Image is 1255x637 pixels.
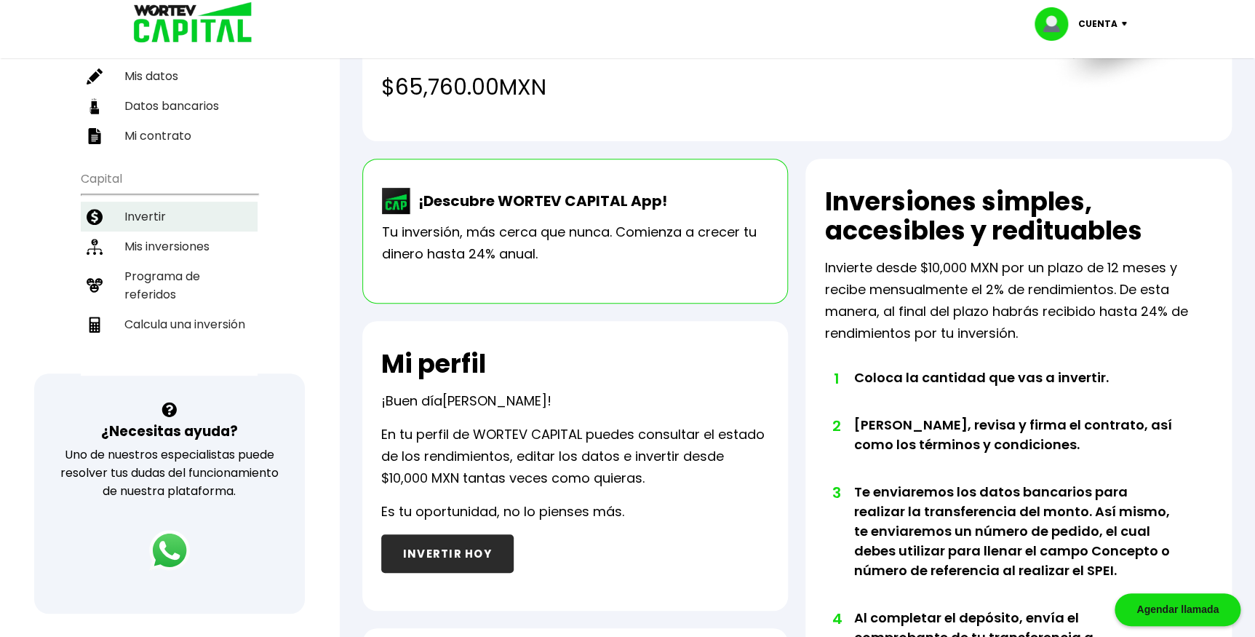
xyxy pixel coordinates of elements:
[1117,22,1137,26] img: icon-down
[87,128,103,144] img: contrato-icon.f2db500c.svg
[101,421,238,442] h3: ¿Necesitas ayuda?
[81,121,258,151] a: Mi contrato
[1078,13,1117,35] p: Cuenta
[832,368,839,389] span: 1
[381,534,514,573] button: INVERTIR HOY
[87,317,103,333] img: calculadora-icon.17d418c4.svg
[411,190,667,212] p: ¡Descubre WORTEV CAPITAL App!
[824,187,1213,245] h2: Inversiones simples, accesibles y redituables
[87,68,103,84] img: editar-icon.952d3147.svg
[382,188,411,214] img: wortev-capital-app-icon
[824,257,1213,344] p: Invierte desde $10,000 MXN por un plazo de 12 meses y recibe mensualmente el 2% de rendimientos. ...
[853,482,1174,608] li: Te enviaremos los datos bancarios para realizar la transferencia del monto. Así mismo, te enviare...
[149,530,190,571] img: logos_whatsapp-icon.242b2217.svg
[853,368,1174,415] li: Coloca la cantidad que vas a invertir.
[87,209,103,225] img: invertir-icon.b3b967d7.svg
[832,608,839,630] span: 4
[1035,7,1078,41] img: profile-image
[87,239,103,255] img: inversiones-icon.6695dc30.svg
[81,232,258,261] a: Mis inversiones
[381,424,770,489] p: En tu perfil de WORTEV CAPITAL puedes consultar el estado de los rendimientos, editar los datos e...
[381,501,624,523] p: Es tu oportunidad, no lo pienses más.
[382,221,769,265] p: Tu inversión, más cerca que nunca. Comienza a crecer tu dinero hasta 24% anual.
[81,202,258,232] a: Invertir
[832,415,839,437] span: 2
[1115,593,1240,626] div: Agendar llamada
[87,98,103,114] img: datos-icon.10cf9172.svg
[81,261,258,309] a: Programa de referidos
[381,390,551,412] p: ¡Buen día !
[381,1,1025,59] h2: Total de rendimientos recibidos en tu mes de consulta
[442,392,547,410] span: [PERSON_NAME]
[853,415,1174,482] li: [PERSON_NAME], revisa y firma el contrato, así como los términos y condiciones.
[53,446,287,500] p: Uno de nuestros especialistas puede resolver tus dudas del funcionamiento de nuestra plataforma.
[87,277,103,293] img: recomiendanos-icon.9b8e9327.svg
[81,309,258,339] a: Calcula una inversión
[381,71,1025,103] h4: $65,760.00 MXN
[81,91,258,121] a: Datos bancarios
[81,162,258,376] ul: Capital
[381,349,486,379] h2: Mi perfil
[81,22,258,151] ul: Perfil
[832,482,839,504] span: 3
[81,61,258,91] a: Mis datos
